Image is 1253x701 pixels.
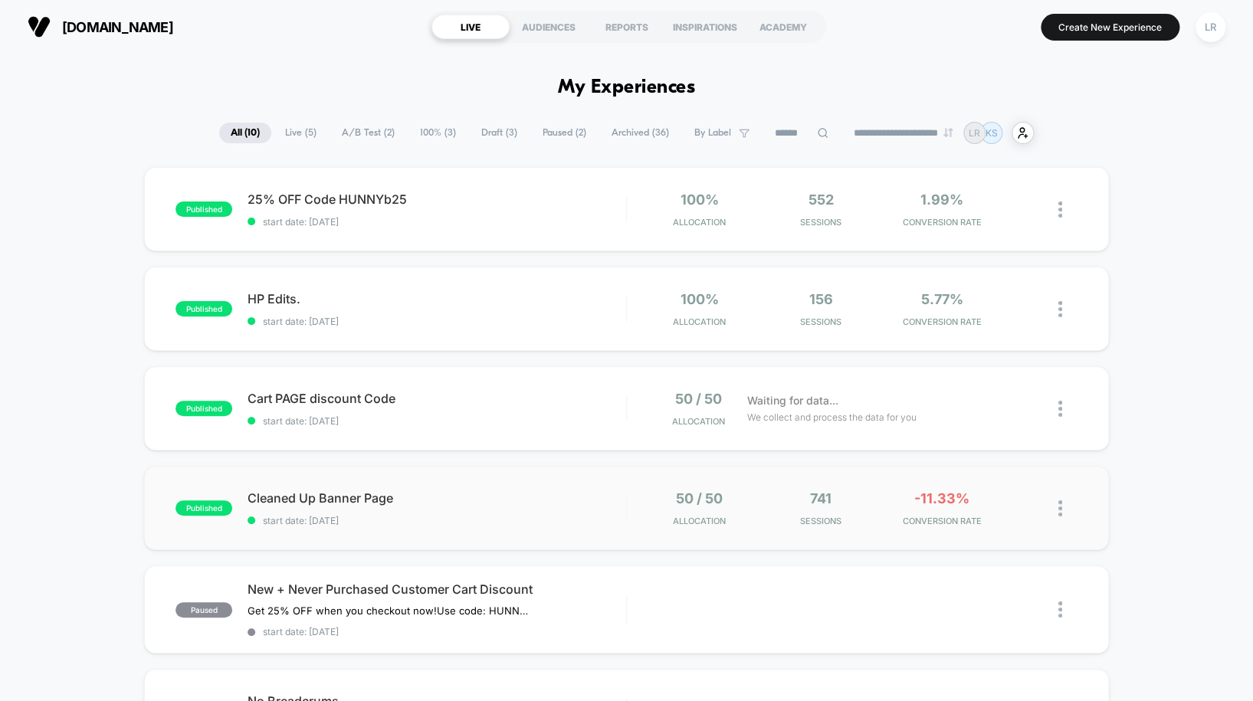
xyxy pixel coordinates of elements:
span: Paused ( 2 ) [531,123,598,143]
span: 552 [808,192,833,208]
h1: My Experiences [558,77,695,99]
div: AUDIENCES [510,15,588,39]
div: REPORTS [588,15,666,39]
img: close [1058,401,1062,417]
span: Get 25% OFF when you checkout now!Use code: HUNNYB25 [248,604,532,617]
button: LR [1191,11,1230,43]
span: start date: [DATE] [248,515,626,526]
span: paused [175,602,232,617]
button: [DOMAIN_NAME] [23,15,178,39]
img: close [1058,601,1062,617]
span: 1.99% [920,192,963,208]
span: Allocation [673,316,726,327]
div: LIVE [431,15,510,39]
span: Draft ( 3 ) [470,123,529,143]
span: Cleaned Up Banner Page [248,490,626,506]
span: 741 [810,490,832,506]
span: 25% OFF Code HUNNYb25 [248,192,626,207]
div: INSPIRATIONS [666,15,744,39]
span: Sessions [764,316,877,327]
img: Visually logo [28,15,51,38]
div: ACADEMY [744,15,822,39]
img: close [1058,500,1062,516]
span: Live ( 5 ) [274,123,328,143]
span: HP Edits. [248,291,626,306]
span: CONVERSION RATE [885,516,999,526]
span: A/B Test ( 2 ) [330,123,406,143]
span: -11.33% [914,490,969,506]
span: start date: [DATE] [248,316,626,327]
span: 156 [809,291,832,307]
span: Archived ( 36 ) [600,123,681,143]
span: 5.77% [921,291,963,307]
span: CONVERSION RATE [885,316,999,327]
span: Waiting for data... [746,392,838,409]
div: LR [1196,12,1225,42]
span: Allocation [673,217,726,228]
span: [DOMAIN_NAME] [62,19,173,35]
span: published [175,201,232,217]
span: 100% [680,291,718,307]
p: LR [969,127,980,139]
span: 50 / 50 [675,391,722,407]
span: Allocation [672,416,725,427]
span: 50 / 50 [676,490,723,506]
span: CONVERSION RATE [885,217,999,228]
span: 100% ( 3 ) [408,123,467,143]
img: close [1058,301,1062,317]
span: Sessions [764,217,877,228]
img: close [1058,201,1062,218]
span: We collect and process the data for you [746,410,916,424]
span: start date: [DATE] [248,626,626,637]
span: Sessions [764,516,877,526]
span: 100% [680,192,718,208]
span: New + Never Purchased Customer Cart Discount [248,581,626,597]
span: published [175,301,232,316]
span: published [175,500,232,516]
span: published [175,401,232,416]
span: By Label [694,127,731,139]
span: Allocation [673,516,726,526]
span: Cart PAGE discount Code [248,391,626,406]
span: All ( 10 ) [219,123,271,143]
button: Create New Experience [1041,14,1179,41]
span: start date: [DATE] [248,415,626,427]
img: end [943,128,953,137]
p: KS [986,127,998,139]
span: start date: [DATE] [248,216,626,228]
